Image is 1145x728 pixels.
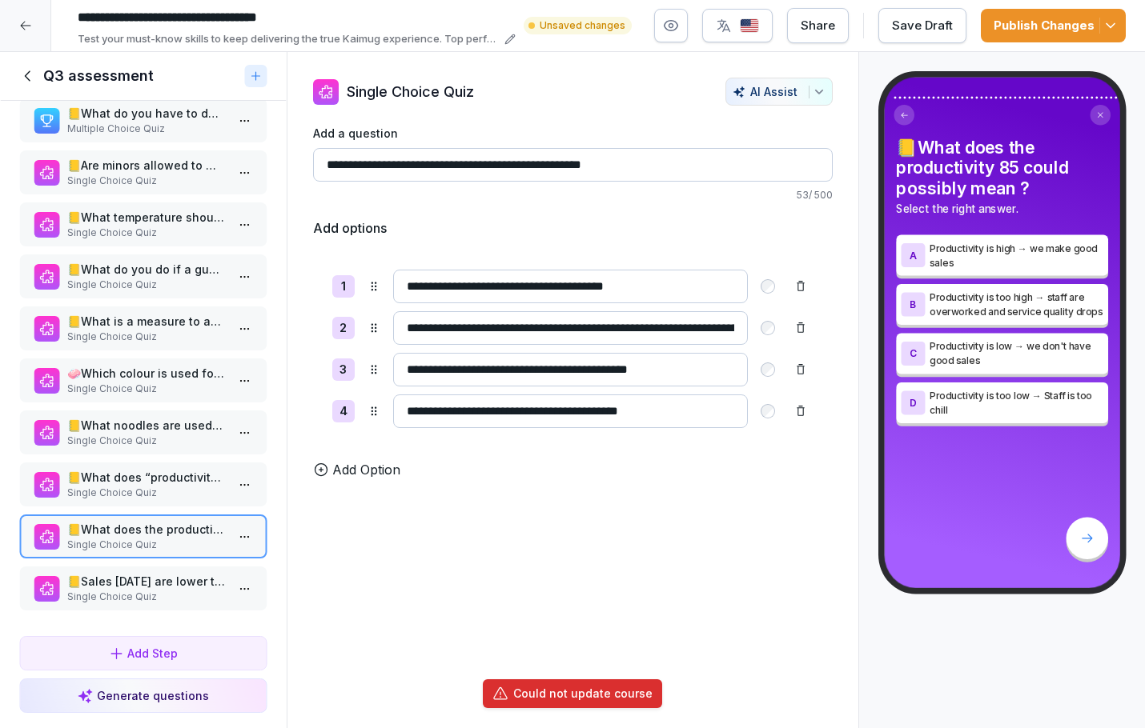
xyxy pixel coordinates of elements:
div: 📒What does “productivity” mean in our workplace?Single Choice Quiz [19,462,267,506]
p: 🧼Which colour is used for cleaning at in [GEOGRAPHIC_DATA]? [67,365,226,382]
p: 📒Sales [DATE] are lower than expected. What should the teamleiter do? [67,573,226,590]
div: 📒Are minors allowed to work after 8 p.m.?Single Choice Quiz [19,150,267,194]
p: D [909,398,916,408]
h4: 📒What does the productivity 85 could possibly mean ? [896,137,1108,198]
p: Add Option [332,460,400,479]
p: Single Choice Quiz [67,382,226,396]
h5: Add options [313,218,387,238]
p: Single Choice Quiz [67,174,226,188]
p: B [910,299,916,310]
p: Productivity is low → we don't have good sales [930,339,1103,368]
p: Multiple Choice Quiz [67,122,226,136]
div: 📒What temperature should the [PERSON_NAME] be set to?Single Choice Quiz [19,202,267,246]
button: Publish Changes [981,9,1126,42]
p: Single Choice Quiz [67,590,226,604]
p: Single Choice Quiz [67,278,226,292]
div: 📒What does the productivity 85 could possibly mean ?Single Choice Quiz [19,514,267,558]
p: 📒What noodles are used for Pad Thai, Pad Siu and Pad Wunsen (in that order)? [67,417,226,434]
p: Single Choice Quiz [347,81,474,102]
p: Productivity is high → we make good sales [930,241,1103,270]
div: Could not update course [513,686,653,702]
label: Add a question [313,125,833,142]
p: 📒What do you have to do when goods are delivered? [67,105,226,122]
p: Unsaved changes [540,18,625,33]
div: 🧼Which colour is used for cleaning at in [GEOGRAPHIC_DATA]?Single Choice Quiz [19,358,267,402]
div: 📒What is a measure to avoid waste in the restaurants?Single Choice Quiz [19,306,267,350]
div: Add Step [108,645,178,662]
p: 2 [339,319,347,338]
p: 📒What does “productivity” mean in our workplace? [67,469,226,486]
div: Generate questions [78,687,209,704]
p: A [909,250,916,260]
p: C [909,348,916,358]
div: 📒Sales [DATE] are lower than expected. What should the teamleiter do?Single Choice Quiz [19,566,267,610]
p: 📒What is a measure to avoid waste in the restaurants? [67,313,226,330]
button: AI Assist [725,78,833,106]
p: 1 [341,278,346,296]
div: 📒What noodles are used for Pad Thai, Pad Siu and Pad Wunsen (in that order)?Single Choice Quiz [19,410,267,454]
button: Generate questions [19,678,267,713]
button: Add Step [19,636,267,670]
h1: Q3 assessment [43,66,154,86]
div: Publish Changes [994,17,1113,34]
p: 📒​What do you do if a guest brings back a dish with the wrong ingredient? [67,261,226,278]
p: 📒What temperature should the [PERSON_NAME] be set to? [67,209,226,226]
p: 4 [339,402,348,421]
p: 📒Are minors allowed to work after 8 p.m.? [67,157,226,174]
p: Single Choice Quiz [67,538,226,552]
div: 📒What do you have to do when goods are delivered?Multiple Choice Quiz [19,98,267,142]
p: Select the right answer. [896,201,1108,217]
p: 53 / 500 [313,188,833,202]
p: Productivity is too high → staff are overworked and service quality drops [930,290,1103,319]
div: AI Assist [733,85,826,98]
p: Single Choice Quiz [67,434,226,448]
p: Single Choice Quiz [67,330,226,344]
p: 📒What does the productivity 85 could possibly mean ? [67,521,226,538]
p: Single Choice Quiz [67,486,226,500]
div: Share [801,17,835,34]
img: us.svg [740,18,759,34]
p: Single Choice Quiz [67,226,226,240]
p: 3 [339,361,347,379]
button: Save Draft [878,8,966,43]
p: Productivity is too low → Staff is too chill [930,388,1103,417]
div: Save Draft [892,17,953,34]
button: Share [787,8,849,43]
div: 📒​What do you do if a guest brings back a dish with the wrong ingredient?Single Choice Quiz [19,254,267,298]
p: Test your must-know skills to keep delivering the true Kaimug experience. Top performers will rec... [78,31,500,47]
